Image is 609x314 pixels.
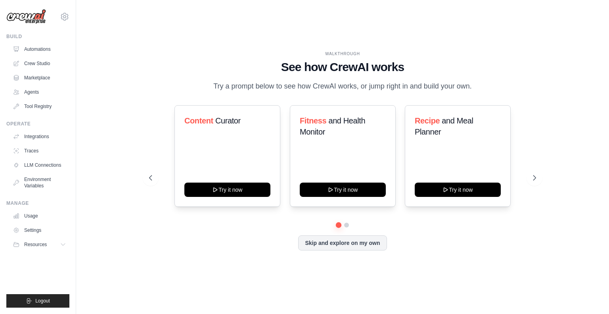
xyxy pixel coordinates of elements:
span: and Meal Planner [415,116,473,136]
a: Traces [10,144,69,157]
span: Resources [24,241,47,248]
a: LLM Connections [10,159,69,171]
span: Fitness [300,116,326,125]
a: Agents [10,86,69,98]
a: Automations [10,43,69,56]
div: WALKTHROUGH [149,51,536,57]
a: Tool Registry [10,100,69,113]
a: Integrations [10,130,69,143]
button: Try it now [184,183,270,197]
span: Content [184,116,213,125]
span: Recipe [415,116,440,125]
a: Marketplace [10,71,69,84]
a: Crew Studio [10,57,69,70]
span: Curator [215,116,241,125]
h1: See how CrewAI works [149,60,536,74]
span: and Health Monitor [300,116,365,136]
div: Operate [6,121,69,127]
button: Resources [10,238,69,251]
a: Usage [10,210,69,222]
a: Environment Variables [10,173,69,192]
button: Try it now [415,183,501,197]
img: Logo [6,9,46,24]
div: Manage [6,200,69,206]
button: Try it now [300,183,386,197]
div: Build [6,33,69,40]
p: Try a prompt below to see how CrewAI works, or jump right in and build your own. [209,81,476,92]
a: Settings [10,224,69,237]
button: Logout [6,294,69,308]
button: Skip and explore on my own [298,235,387,250]
span: Logout [35,298,50,304]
